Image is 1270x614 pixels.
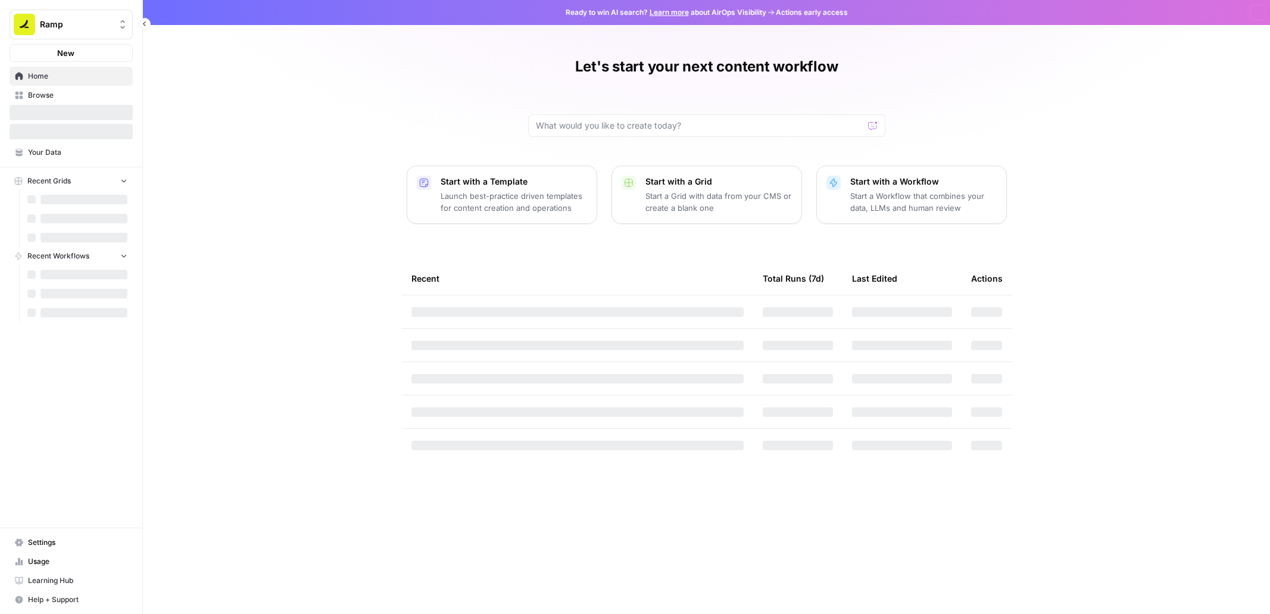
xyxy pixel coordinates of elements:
[611,166,802,224] button: Start with a GridStart a Grid with data from your CMS or create a blank one
[40,18,112,30] span: Ramp
[441,190,587,214] p: Launch best-practice driven templates for content creation and operations
[441,176,587,188] p: Start with a Template
[407,166,597,224] button: Start with a TemplateLaunch best-practice driven templates for content creation and operations
[28,71,127,82] span: Home
[645,190,792,214] p: Start a Grid with data from your CMS or create a blank one
[10,44,133,62] button: New
[852,262,897,295] div: Last Edited
[27,176,71,186] span: Recent Grids
[10,143,133,162] a: Your Data
[411,262,744,295] div: Recent
[10,552,133,571] a: Usage
[57,47,74,59] span: New
[850,190,997,214] p: Start a Workflow that combines your data, LLMs and human review
[28,537,127,548] span: Settings
[645,176,792,188] p: Start with a Grid
[10,10,133,39] button: Workspace: Ramp
[10,590,133,609] button: Help + Support
[10,67,133,86] a: Home
[27,251,89,261] span: Recent Workflows
[28,90,127,101] span: Browse
[575,57,838,76] h1: Let's start your next content workflow
[971,262,1003,295] div: Actions
[10,172,133,190] button: Recent Grids
[763,262,824,295] div: Total Runs (7d)
[650,8,689,17] a: Learn more
[536,120,863,132] input: What would you like to create today?
[28,147,127,158] span: Your Data
[850,176,997,188] p: Start with a Workflow
[10,533,133,552] a: Settings
[28,556,127,567] span: Usage
[10,86,133,105] a: Browse
[14,14,35,35] img: Ramp Logo
[28,594,127,605] span: Help + Support
[10,571,133,590] a: Learning Hub
[10,247,133,265] button: Recent Workflows
[28,575,127,586] span: Learning Hub
[816,166,1007,224] button: Start with a WorkflowStart a Workflow that combines your data, LLMs and human review
[776,7,848,18] span: Actions early access
[566,7,766,18] span: Ready to win AI search? about AirOps Visibility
